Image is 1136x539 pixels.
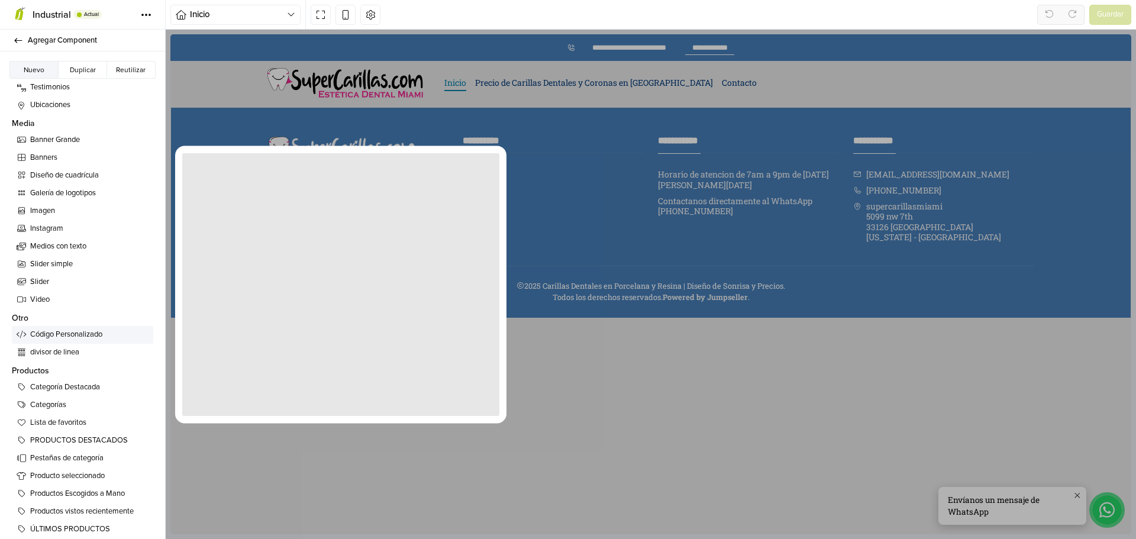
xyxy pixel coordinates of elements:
[30,417,149,429] span: Lista de favoritos
[551,40,586,57] a: Contacto
[12,220,153,238] a: Instagram
[12,167,153,185] a: Diseño de cuadrícula
[683,165,831,210] a: supercarillasmiami5099 nw 7th33126 [GEOGRAPHIC_DATA][US_STATE] - [GEOGRAPHIC_DATA]
[488,159,669,183] a: Contactanos directamente al WhatsApp [PHONE_NUMBER]
[292,133,327,147] a: Contacto
[30,276,149,288] span: Slider
[97,34,253,63] img: Carillas Dentales en Porcelana y Resina | Diseño de Sonrisa y Precios
[30,223,149,235] span: Instagram
[33,9,71,21] span: Industrial
[683,149,771,163] a: [PHONE_NUMBER]
[30,205,149,217] span: Imagen
[12,378,153,396] a: Categoría Destacada
[30,524,149,535] span: ÚLTIMOS PRODUCTOS
[9,61,58,79] button: Nuevo
[30,294,149,306] span: Video
[30,382,149,393] span: Categoría Destacada
[84,12,99,17] span: Actual
[12,185,153,202] a: Galería de logotipos
[30,241,149,253] span: Medios con texto
[30,488,149,500] span: Productos Escogidos a Mano
[30,453,149,464] span: Pestañas de categoría
[683,133,839,147] a: [EMAIL_ADDRESS][DOMAIN_NAME]
[768,453,916,490] div: Envíanos un mensaje de WhatsApp
[12,256,153,273] a: Slider simple
[170,5,301,25] button: Inicio
[12,314,153,324] h6: Otro
[12,431,153,449] a: PRODUCTOS DESTACADOS
[12,238,153,256] a: Medios con texto
[12,502,153,520] a: Productos vistos recientemente
[12,520,153,538] a: ÚLTIMOS PRODUCTOS
[107,61,156,79] button: Reutilizar
[30,134,149,146] span: Banner Grande
[28,32,151,49] span: Agregar Component
[12,119,153,129] h6: Media
[12,449,153,467] a: Pestañas de categoría
[12,273,153,291] a: Slider
[12,79,153,96] a: Testimonios
[97,102,246,131] img: Estetica dental en Miami
[30,435,149,447] span: PRODUCTOS DESTACADOS
[12,485,153,502] a: Productos Escogidos a Mano
[12,414,153,431] a: Lista de favoritos
[488,133,669,157] a: Horario de atencion de 7am a 9pm de [DATE] [PERSON_NAME][DATE]
[30,506,149,518] span: Productos vistos recientemente
[274,40,296,57] a: Inicio
[1089,5,1131,25] button: Guardar
[30,329,149,341] span: Código Personalizado
[30,347,149,359] span: divisor de linea
[12,366,153,376] h6: Productos
[12,396,153,414] a: Categorías
[12,344,153,362] a: divisor de linea
[12,131,153,149] a: Banner Grande
[97,246,864,269] div: 2025 Carillas Dentales en Porcelana y Resina | Diseño de Sonrisa y Precios. Todos los derechos re...
[12,96,153,114] a: Ubicaciones
[190,8,287,21] span: Inicio
[305,40,543,57] a: Precio de Carillas Dentales y Coronas en [GEOGRAPHIC_DATA]
[12,291,153,309] a: Video
[30,470,149,482] span: Producto seleccionado
[30,170,149,182] span: Diseño de cuadrícula
[492,258,577,267] a: Powered by Jumpseller
[58,61,107,79] button: Duplicar
[30,399,149,411] span: Categorías
[30,82,149,93] span: Testimonios
[12,149,153,167] a: Banners
[30,152,149,164] span: Banners
[30,188,149,199] span: Galería de logotipos
[30,99,149,111] span: Ubicaciones
[12,326,153,344] a: Código Personalizado
[12,467,153,485] a: Producto seleccionado
[1097,9,1124,21] span: Guardar
[12,202,153,220] a: Imagen
[30,259,149,270] span: Slider simple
